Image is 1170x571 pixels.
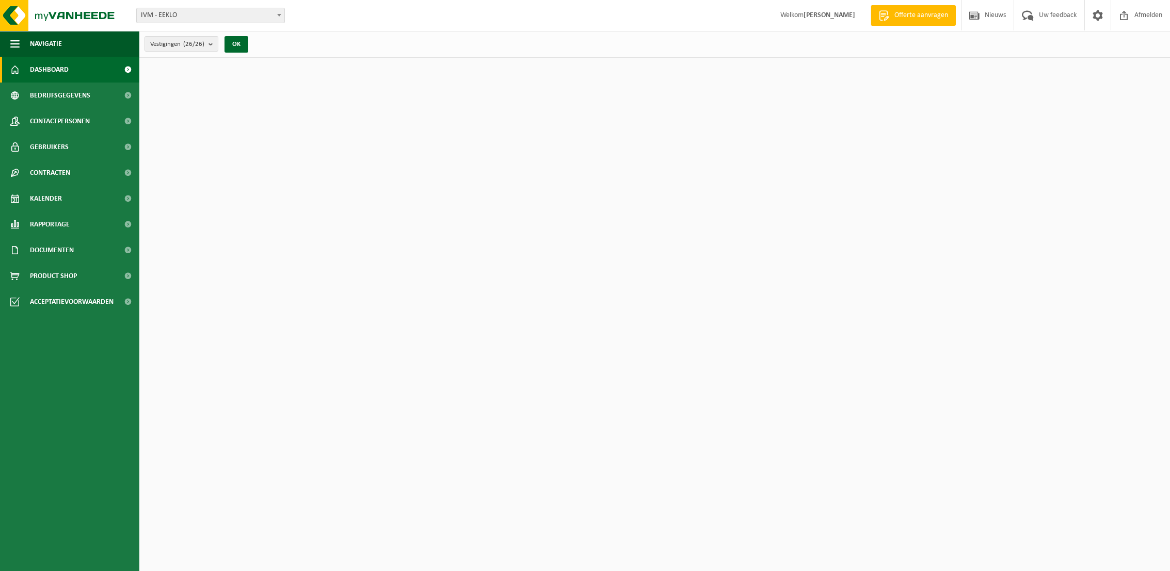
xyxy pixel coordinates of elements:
count: (26/26) [183,41,204,47]
a: Offerte aanvragen [871,5,956,26]
span: Contracten [30,160,70,186]
span: Acceptatievoorwaarden [30,289,114,315]
span: Dashboard [30,57,69,83]
strong: [PERSON_NAME] [804,11,855,19]
button: OK [225,36,248,53]
span: Vestigingen [150,37,204,52]
span: Product Shop [30,263,77,289]
span: Navigatie [30,31,62,57]
span: Documenten [30,237,74,263]
span: Gebruikers [30,134,69,160]
span: IVM - EEKLO [136,8,285,23]
span: Rapportage [30,211,70,237]
span: Offerte aanvragen [892,10,951,21]
span: IVM - EEKLO [137,8,284,23]
span: Bedrijfsgegevens [30,83,90,108]
button: Vestigingen(26/26) [145,36,218,52]
span: Kalender [30,186,62,211]
span: Contactpersonen [30,108,90,134]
